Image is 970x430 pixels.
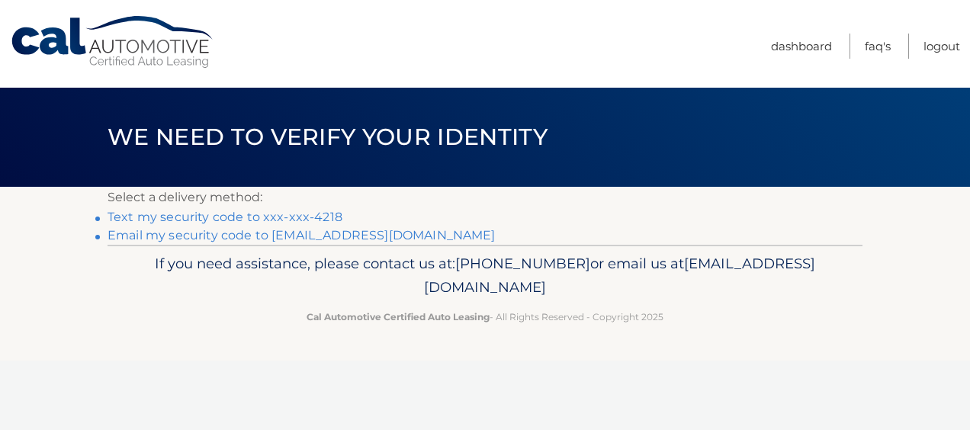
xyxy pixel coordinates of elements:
[108,187,862,208] p: Select a delivery method:
[307,311,490,322] strong: Cal Automotive Certified Auto Leasing
[865,34,891,59] a: FAQ's
[108,228,496,242] a: Email my security code to [EMAIL_ADDRESS][DOMAIN_NAME]
[771,34,832,59] a: Dashboard
[455,255,590,272] span: [PHONE_NUMBER]
[117,309,853,325] p: - All Rights Reserved - Copyright 2025
[117,252,853,300] p: If you need assistance, please contact us at: or email us at
[108,210,342,224] a: Text my security code to xxx-xxx-4218
[108,123,548,151] span: We need to verify your identity
[923,34,960,59] a: Logout
[10,15,216,69] a: Cal Automotive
